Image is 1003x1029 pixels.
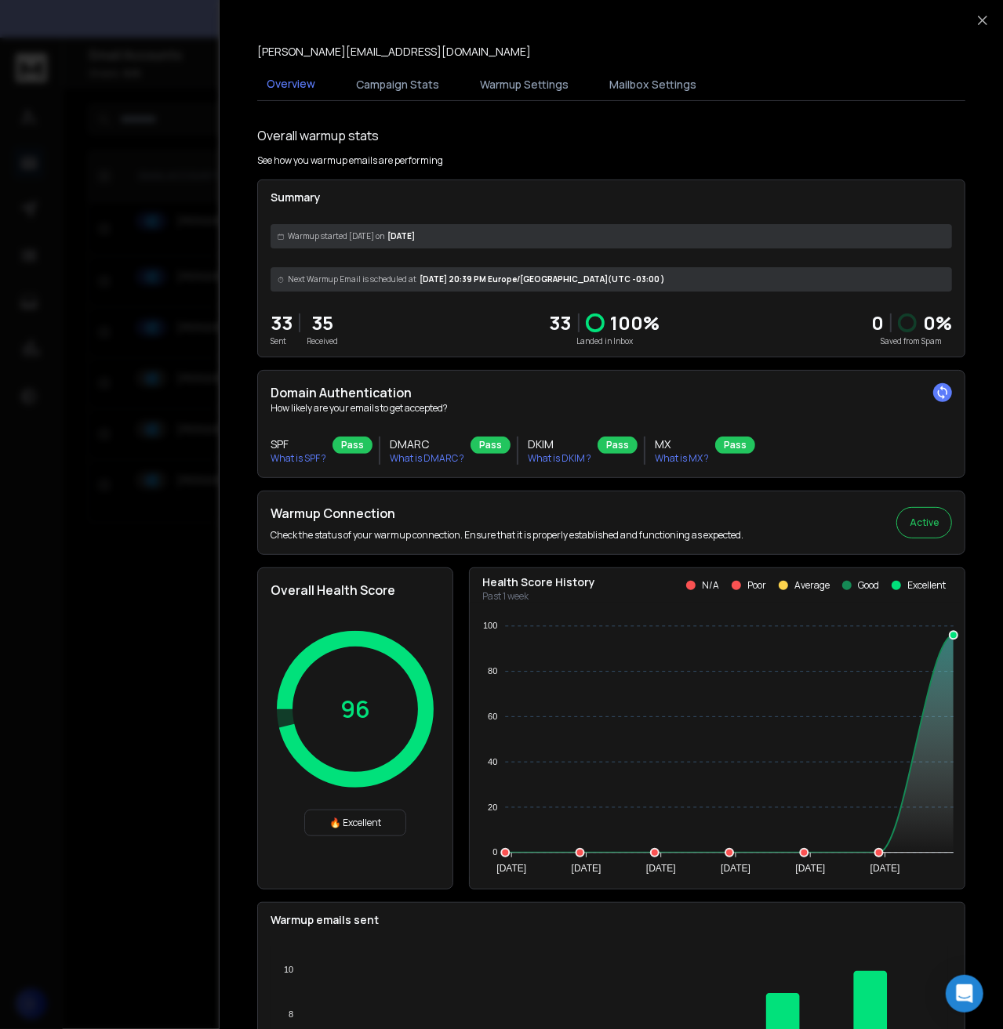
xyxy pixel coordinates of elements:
h1: Overall warmup stats [257,126,379,145]
p: 33 [550,310,572,335]
h2: Overall Health Score [271,581,440,600]
tspan: [DATE] [721,863,750,874]
h3: SPF [271,437,326,452]
tspan: 40 [488,757,497,766]
p: N/A [702,579,719,592]
tspan: 20 [488,803,497,812]
p: Check the status of your warmup connection. Ensure that it is properly established and functionin... [271,529,743,542]
div: Pass [333,437,372,454]
p: What is DMARC ? [390,452,464,465]
div: Pass [598,437,638,454]
p: 100 % [611,310,660,335]
div: Pass [471,437,511,454]
p: 0 % [923,310,952,335]
p: 35 [307,310,338,335]
strong: 0 [871,310,884,335]
p: Saved from Spam [871,335,952,347]
p: How likely are your emails to get accepted? [271,402,952,415]
p: Warmup emails sent [271,912,952,928]
p: See how you warmup emails are performing [257,154,443,167]
button: Overview [257,67,325,103]
h2: Warmup Connection [271,504,743,523]
tspan: 0 [492,848,497,857]
div: [DATE] [271,224,952,248]
p: Sent [271,335,293,347]
h3: DKIM [528,437,591,452]
h3: DMARC [390,437,464,452]
p: What is DKIM ? [528,452,591,465]
p: Past 1 week [482,590,595,603]
span: Warmup started [DATE] on [288,230,384,242]
p: 33 [271,310,293,335]
div: 🔥 Excellent [304,810,406,836]
tspan: [DATE] [646,863,676,874]
h2: Domain Authentication [271,383,952,402]
tspan: [DATE] [496,863,526,874]
tspan: 100 [483,621,497,631]
p: [PERSON_NAME][EMAIL_ADDRESS][DOMAIN_NAME] [257,44,531,60]
button: Mailbox Settings [600,67,706,102]
button: Campaign Stats [347,67,449,102]
tspan: 60 [488,712,497,721]
p: Poor [747,579,766,592]
p: What is MX ? [655,452,709,465]
tspan: 10 [284,966,293,975]
tspan: 80 [488,666,497,676]
p: Landed in Inbox [550,335,660,347]
tspan: [DATE] [572,863,601,874]
button: Warmup Settings [471,67,578,102]
tspan: [DATE] [870,863,900,874]
p: 96 [340,695,370,723]
span: Next Warmup Email is scheduled at [288,274,416,285]
div: Open Intercom Messenger [946,975,983,1013]
div: [DATE] 20:39 PM Europe/[GEOGRAPHIC_DATA] (UTC -03:00 ) [271,267,952,292]
p: Summary [271,190,952,205]
div: Pass [715,437,755,454]
p: Health Score History [482,574,595,590]
p: Received [307,335,338,347]
p: Excellent [907,579,946,592]
p: Good [858,579,879,592]
p: Average [794,579,830,592]
tspan: 8 [289,1009,293,1019]
tspan: [DATE] [796,863,826,874]
p: What is SPF ? [271,452,326,465]
button: Active [896,507,952,538]
h3: MX [655,437,709,452]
